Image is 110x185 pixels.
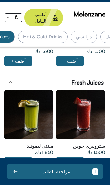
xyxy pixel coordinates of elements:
span: 1.600 دك [34,48,53,55]
span: 1.850 دك [35,149,53,156]
span: Melenzane [73,9,105,19]
span: مينتي ليمونيد [27,143,53,149]
div: أضف + [4,157,32,167]
div: مراجعة الطلب [41,169,70,174]
div: Hot & Cold Drinks [18,31,68,43]
img: call%20waiter%20line.svg [32,2,48,34]
div: أضف + [4,56,32,66]
span: أطلـب النـادل [29,11,51,24]
button: 1 مراجعة الطلب [7,164,103,179]
img: waiter.svg [53,15,58,21]
span: 1.500 دك [87,149,105,156]
span: ع [15,14,18,19]
div: أضف + [56,157,84,167]
span: 1.000 دك [86,48,105,55]
div: 1 [92,168,98,175]
span: ستروبيري جوس [73,143,105,149]
div: دولتشي [71,31,97,43]
mat-icon: expand_less [6,78,14,86]
div: أضف + [56,56,84,66]
span: Fresh Juices [71,78,104,87]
